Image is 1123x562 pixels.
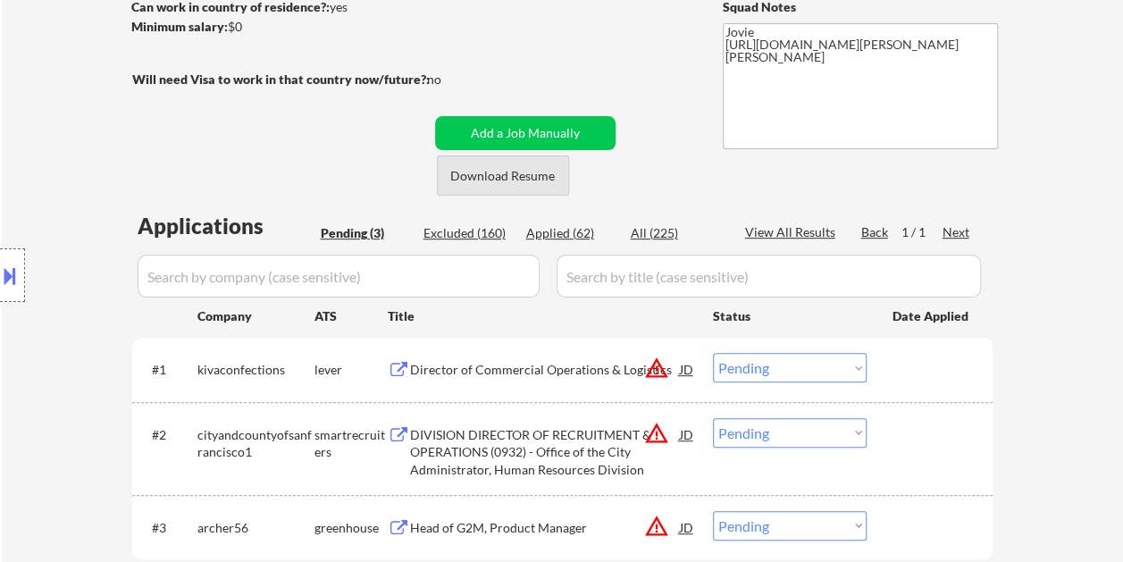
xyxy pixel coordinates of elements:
div: ATS [314,307,388,325]
div: archer56 [197,519,314,537]
input: Search by company (case sensitive) [138,255,540,298]
button: warning_amber [644,421,669,446]
div: Status [713,299,867,331]
div: Title [388,307,696,325]
div: lever [314,361,388,379]
div: Back [861,223,890,241]
button: warning_amber [644,356,669,381]
div: JD [678,353,696,385]
div: Next [943,223,971,241]
div: greenhouse [314,519,388,537]
strong: Will need Visa to work in that country now/future?: [132,71,430,87]
div: Applied (62) [526,224,616,242]
div: Pending (3) [321,224,410,242]
div: DIVISION DIRECTOR OF RECRUITMENT & OPERATIONS (0932) - Office of the City Administrator, Human Re... [410,426,680,479]
div: Date Applied [893,307,971,325]
input: Search by title (case sensitive) [557,255,981,298]
div: View All Results [745,223,841,241]
strong: Minimum salary: [131,19,228,34]
div: JD [678,511,696,543]
div: smartrecruiters [314,426,388,461]
div: All (225) [631,224,720,242]
button: Download Resume [437,155,569,196]
div: JD [678,418,696,450]
div: #3 [152,519,183,537]
div: $0 [131,18,429,36]
div: cityandcountyofsanfrancisco1 [197,426,314,461]
div: 1 / 1 [901,223,943,241]
div: Excluded (160) [423,224,513,242]
button: warning_amber [644,514,669,539]
button: Add a Job Manually [435,116,616,150]
div: no [427,71,478,88]
div: Director of Commercial Operations & Logistics [410,361,680,379]
div: Head of G2M, Product Manager [410,519,680,537]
